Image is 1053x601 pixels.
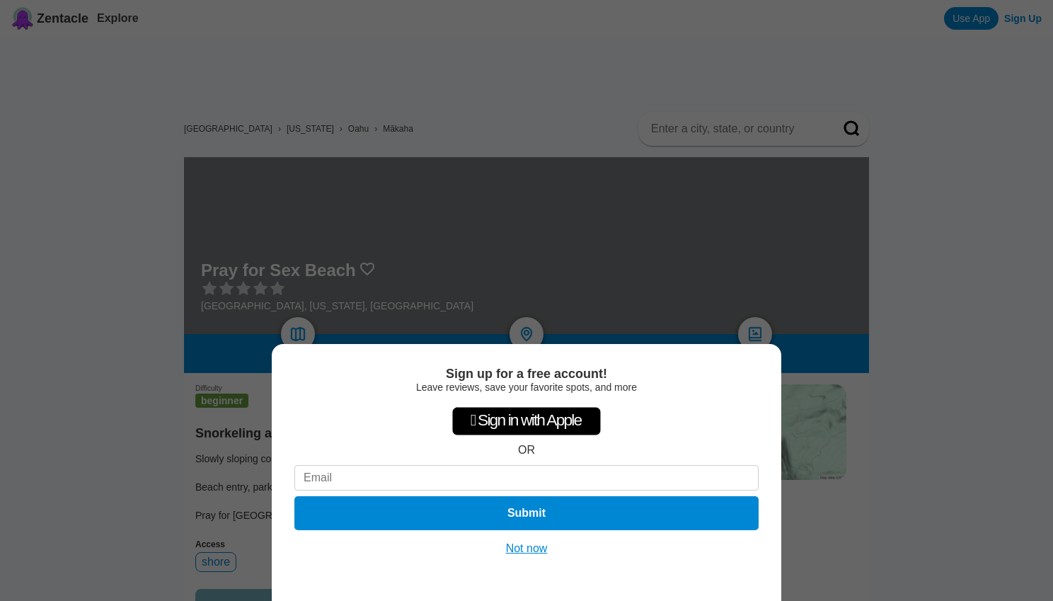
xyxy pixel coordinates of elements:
div: Sign in with Apple [452,407,601,435]
input: Email [294,465,759,491]
button: Not now [502,542,552,556]
div: OR [518,444,535,457]
div: Leave reviews, save your favorite spots, and more [294,382,759,393]
div: Sign up for a free account! [294,367,759,382]
button: Submit [294,496,759,530]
